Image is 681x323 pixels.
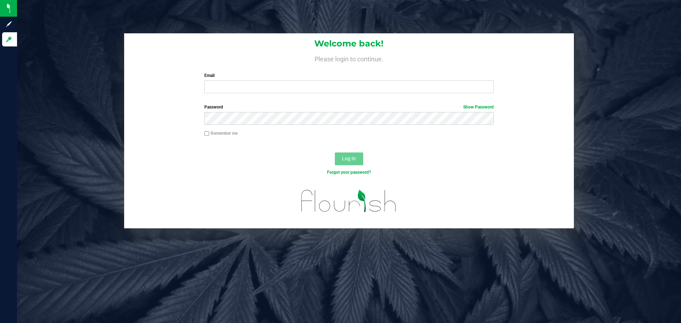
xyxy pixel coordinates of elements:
[293,183,405,219] img: flourish_logo.svg
[463,105,494,110] a: Show Password
[204,131,209,136] input: Remember me
[124,39,574,48] h1: Welcome back!
[5,21,12,28] inline-svg: Sign up
[335,152,363,165] button: Log In
[5,36,12,43] inline-svg: Log in
[327,170,371,175] a: Forgot your password?
[342,156,356,161] span: Log In
[124,54,574,62] h4: Please login to continue.
[204,105,223,110] span: Password
[204,130,238,137] label: Remember me
[204,72,493,79] label: Email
